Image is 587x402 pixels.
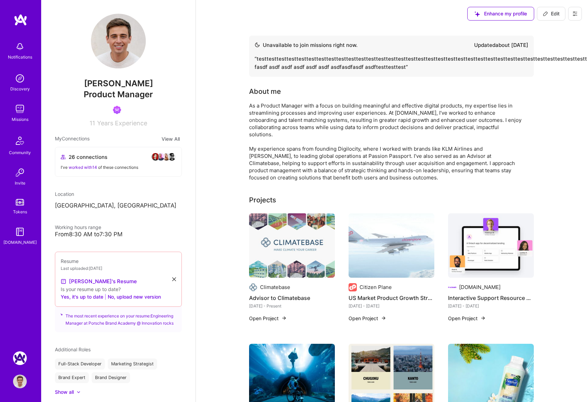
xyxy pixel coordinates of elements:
[55,202,182,210] p: [GEOGRAPHIC_DATA], [GEOGRAPHIC_DATA]
[9,149,31,156] div: Community
[55,389,74,395] div: Show all
[13,375,27,388] img: User Avatar
[90,120,95,127] span: 11
[349,213,434,278] img: US Market Product Growth Strategy
[55,147,182,177] button: 26 connectionsavataravataravataravatarI've worked with14 of these connections
[55,135,90,143] span: My Connections
[349,283,357,291] img: Company logo
[14,14,27,26] img: logo
[349,315,386,322] button: Open Project
[8,53,32,61] div: Notifications
[255,42,260,48] img: Availability
[61,279,66,284] img: Resume
[448,213,534,278] img: Interactive Support Resource — A.Guide
[61,154,66,160] i: icon Collaborator
[249,315,287,322] button: Open Project
[249,302,335,310] div: [DATE] - Present
[249,293,335,302] h4: Advisor to Climatebase
[249,283,257,291] img: Company logo
[249,86,281,97] div: About me
[55,224,101,230] span: Working hours range
[61,293,103,301] button: Yes, it's up to date
[255,55,528,71] div: “ testtesttesttesttesttesttesttesttesttesttesttesttesttesttesttesttesttesttesttesttesttesttesttes...
[172,277,176,281] i: icon Close
[108,293,161,301] button: No, upload new version
[61,164,176,171] div: I've of these connections
[448,293,534,302] h4: Interactive Support Resource — [DOMAIN_NAME]
[10,85,30,92] div: Discovery
[474,10,527,17] span: Enhance my profile
[474,11,480,17] i: icon SuggestedTeams
[537,7,565,21] button: Edit
[69,153,107,161] span: 26 connections
[13,351,27,365] img: A.Team: Google Calendar Integration Testing
[255,41,357,49] div: Unavailable to join missions right now.
[13,40,27,53] img: bell
[108,359,157,369] div: Marketing Strategist
[92,372,130,383] div: Brand Designer
[3,239,37,246] div: [DOMAIN_NAME]
[13,208,27,215] div: Tokens
[61,277,137,286] a: [PERSON_NAME]'s Resume
[474,41,528,49] div: Updated about [DATE]
[360,284,392,291] div: Citizen Plane
[13,166,27,179] img: Invite
[162,153,171,161] img: avatar
[168,153,176,161] img: avatar
[157,153,165,161] img: avatar
[55,231,182,238] div: From 8:30 AM to 7:30 PM
[349,302,434,310] div: [DATE] - [DATE]
[55,303,182,332] div: The most recent experience on your resume: Engineering Manager at Porsche Brand Academy @ Innovat...
[97,120,147,127] span: Years Experience
[61,258,79,264] span: Resume
[349,293,434,302] h4: US Market Product Growth Strategy
[448,283,456,291] img: Company logo
[15,179,25,187] div: Invite
[12,116,28,123] div: Missions
[55,190,182,198] div: Location
[249,102,524,181] div: As a Product Manager with a focus on building meaningful and effective digital products, my exper...
[448,315,486,322] button: Open Project
[281,315,287,321] img: arrow-right
[13,72,27,85] img: discovery
[11,351,28,365] a: A.Team: Google Calendar Integration Testing
[249,213,335,278] img: Advisor to Climatebase
[543,10,560,17] span: Edit
[151,153,160,161] img: avatar
[160,135,182,143] button: View All
[113,106,121,114] img: Been on Mission
[55,78,182,89] span: [PERSON_NAME]
[69,165,97,170] span: worked with 14
[84,89,153,99] span: Product Manager
[459,284,501,291] div: [DOMAIN_NAME]
[260,284,290,291] div: Climatebase
[55,359,105,369] div: Full-Stack Developer
[11,375,28,388] a: User Avatar
[55,372,89,383] div: Brand Expert
[12,133,28,149] img: Community
[16,199,24,205] img: tokens
[61,265,176,272] div: Last uploaded: [DATE]
[105,293,106,300] span: |
[60,312,63,317] i: icon SuggestedTeams
[480,315,486,321] img: arrow-right
[91,14,146,68] img: User Avatar
[448,302,534,310] div: [DATE] - [DATE]
[467,7,534,21] button: Enhance my profile
[61,286,176,293] div: Is your resume up to date?
[249,195,276,205] div: Projects
[381,315,386,321] img: arrow-right
[13,225,27,239] img: guide book
[55,347,91,352] span: Additional Roles
[13,102,27,116] img: teamwork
